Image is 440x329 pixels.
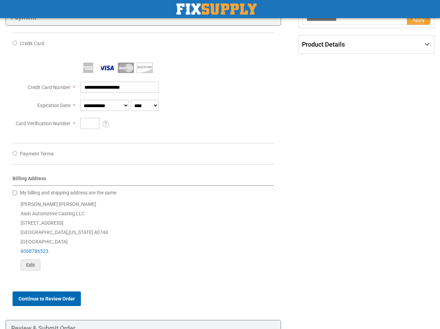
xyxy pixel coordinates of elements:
[16,121,70,126] span: Card Verification Number
[21,259,40,271] button: Edit
[176,3,257,15] img: Fix Industrial Supply
[80,63,96,73] img: American Express
[412,17,425,23] span: Apply
[21,248,48,254] a: 6068786523
[20,151,54,157] span: Payment Terms
[28,85,70,90] span: Credit Card Number
[18,296,75,302] span: Continue to Review Order
[69,230,93,235] span: [US_STATE]
[118,63,134,73] img: MasterCard
[13,175,274,186] div: Billing Address
[20,41,44,46] span: Credit Card
[302,41,345,48] span: Product Details
[37,103,70,108] span: Expiration Date
[26,262,35,268] span: Edit
[13,291,81,306] button: Continue to Review Order
[99,63,115,73] img: Visa
[407,14,431,25] button: Apply
[20,190,116,195] span: My billing and shipping address are the same
[13,200,274,271] div: [PERSON_NAME] [PERSON_NAME] Aisin Automotive Casting LLC [STREET_ADDRESS] [GEOGRAPHIC_DATA] , 407...
[176,3,257,15] a: store logo
[137,63,153,73] img: Discover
